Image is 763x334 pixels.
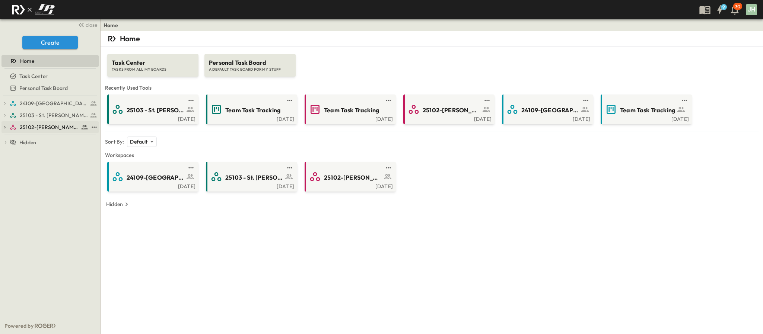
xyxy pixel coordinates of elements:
[105,138,124,145] p: Sort By:
[324,173,382,182] span: 25102-[PERSON_NAME][DEMOGRAPHIC_DATA][GEOGRAPHIC_DATA]
[109,115,195,121] a: [DATE]
[120,33,140,44] p: Home
[581,96,590,105] button: test
[735,4,740,10] p: 30
[225,106,280,115] span: Team Task Tracking
[10,110,97,121] a: 25103 - St. [PERSON_NAME] Phase 2
[112,58,194,67] span: Task Center
[112,67,194,72] span: TASKS FROM ALL MY BOARDS
[187,163,195,172] button: test
[105,84,759,91] span: Recently Used Tools
[105,151,759,159] span: Workspaces
[384,96,393,105] button: test
[127,106,184,115] span: 25103 - St. [PERSON_NAME] Phase 2
[127,137,156,147] div: Default
[285,96,294,105] button: test
[9,2,57,17] img: c8d7d1ed905e502e8f77bf7063faec64e13b34fdb1f2bdd94b0e311fc34f8000.png
[503,103,590,115] a: 24109-[GEOGRAPHIC_DATA][PERSON_NAME]
[209,67,291,72] span: A DEFAULT TASK BOARD FOR MY STUFF
[405,103,492,115] a: 25102-[PERSON_NAME][DEMOGRAPHIC_DATA][GEOGRAPHIC_DATA]
[207,115,294,121] a: [DATE]
[19,73,48,80] span: Task Center
[207,103,294,115] a: Team Task Tracking
[1,71,97,81] a: Task Center
[306,103,393,115] a: Team Task Tracking
[483,96,492,105] button: test
[106,46,199,77] a: Task CenterTASKS FROM ALL MY BOARDS
[423,106,480,115] span: 25102-[PERSON_NAME][DEMOGRAPHIC_DATA][GEOGRAPHIC_DATA]
[130,138,147,145] p: Default
[285,163,294,172] button: test
[384,163,393,172] button: test
[620,106,675,115] span: Team Task Tracking
[1,121,99,133] div: 25102-Christ The Redeemer Anglican Churchtest
[106,200,123,208] p: Hidden
[521,106,579,115] span: 24109-[GEOGRAPHIC_DATA][PERSON_NAME]
[306,183,393,189] a: [DATE]
[1,109,99,121] div: 25103 - St. [PERSON_NAME] Phase 2test
[746,4,757,15] div: JH
[75,19,99,30] button: close
[602,103,689,115] a: Team Task Tracking
[104,22,118,29] a: Home
[109,171,195,183] a: 24109-[GEOGRAPHIC_DATA][PERSON_NAME]
[10,98,97,109] a: 24109-St. Teresa of Calcutta Parish Hall
[405,115,492,121] a: [DATE]
[20,112,88,119] span: 25103 - St. [PERSON_NAME] Phase 2
[1,97,99,109] div: 24109-St. Teresa of Calcutta Parish Halltest
[20,100,88,107] span: 24109-St. Teresa of Calcutta Parish Hall
[209,58,291,67] span: Personal Task Board
[109,183,195,189] a: [DATE]
[19,139,36,146] span: Hidden
[19,84,68,92] span: Personal Task Board
[204,46,296,77] a: Personal Task BoardA DEFAULT TASK BOARD FOR MY STUFF
[207,183,294,189] a: [DATE]
[22,36,78,49] button: Create
[324,106,379,115] span: Team Task Tracking
[104,22,123,29] nav: breadcrumbs
[20,123,79,131] span: 25102-Christ The Redeemer Anglican Church
[103,199,133,209] button: Hidden
[109,103,195,115] a: 25103 - St. [PERSON_NAME] Phase 2
[225,173,283,182] span: 25103 - St. [PERSON_NAME] Phase 2
[187,96,195,105] button: test
[207,171,294,183] a: 25103 - St. [PERSON_NAME] Phase 2
[90,123,99,132] button: test
[602,115,689,121] a: [DATE]
[127,173,184,182] span: 24109-[GEOGRAPHIC_DATA][PERSON_NAME]
[712,3,727,16] button: 9
[1,83,97,93] a: Personal Task Board
[745,3,758,16] button: JH
[1,56,97,66] a: Home
[10,122,88,132] a: 25102-Christ The Redeemer Anglican Church
[722,4,725,10] h6: 9
[306,171,393,183] a: 25102-[PERSON_NAME][DEMOGRAPHIC_DATA][GEOGRAPHIC_DATA]
[86,21,97,29] span: close
[503,115,590,121] a: [DATE]
[680,96,689,105] button: test
[1,82,99,94] div: Personal Task Boardtest
[20,57,34,65] span: Home
[306,115,393,121] a: [DATE]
